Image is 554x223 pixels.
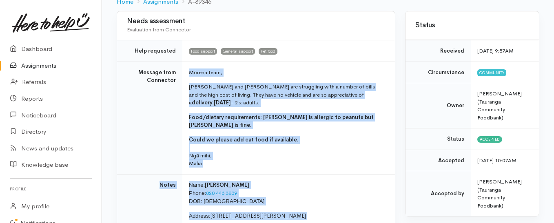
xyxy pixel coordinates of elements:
[189,136,299,143] span: Could we please add cat food if available.
[221,48,255,55] span: General support
[406,128,471,150] td: Status
[127,18,385,25] h3: Needs assessment
[477,90,522,121] span: [PERSON_NAME] (Tauranga Community Foodbank)
[471,171,539,216] td: [PERSON_NAME] (Tauranga Community Foodbank)
[189,190,206,196] span: Phone:
[189,152,385,168] div: Ngā mihi, Malia
[477,136,502,143] span: Accepted
[189,83,385,107] p: [PERSON_NAME] and [PERSON_NAME] are struggling with a number of bills and the high cost of living...
[189,182,205,188] span: Name:
[206,190,237,197] a: 020 446 3809
[10,183,92,194] h6: Profile
[477,47,514,54] time: [DATE] 9:57AM
[406,83,471,128] td: Owner
[406,171,471,216] td: Accepted by
[189,213,211,219] span: Address:
[259,48,277,55] span: Pet food
[415,22,529,29] h3: Status
[406,150,471,171] td: Accepted
[189,198,264,204] span: DOB: [DEMOGRAPHIC_DATA]
[189,48,217,55] span: Food support
[127,26,191,33] span: Evaluation from Connector
[117,40,182,62] td: Help requested
[117,62,182,174] td: Message from Connector
[189,68,385,77] p: Mōrena team,
[406,40,471,62] td: Received
[211,212,306,219] span: [STREET_ADDRESS][PERSON_NAME]
[192,99,231,106] span: delivery [DATE]
[477,69,506,76] span: Community
[406,62,471,83] td: Circumstance
[477,157,516,164] time: [DATE] 10:07AM
[189,114,374,129] span: Food/dietary requirements: [PERSON_NAME] is allergic to peanuts but [PERSON_NAME] is fine.
[205,181,249,188] span: [PERSON_NAME]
